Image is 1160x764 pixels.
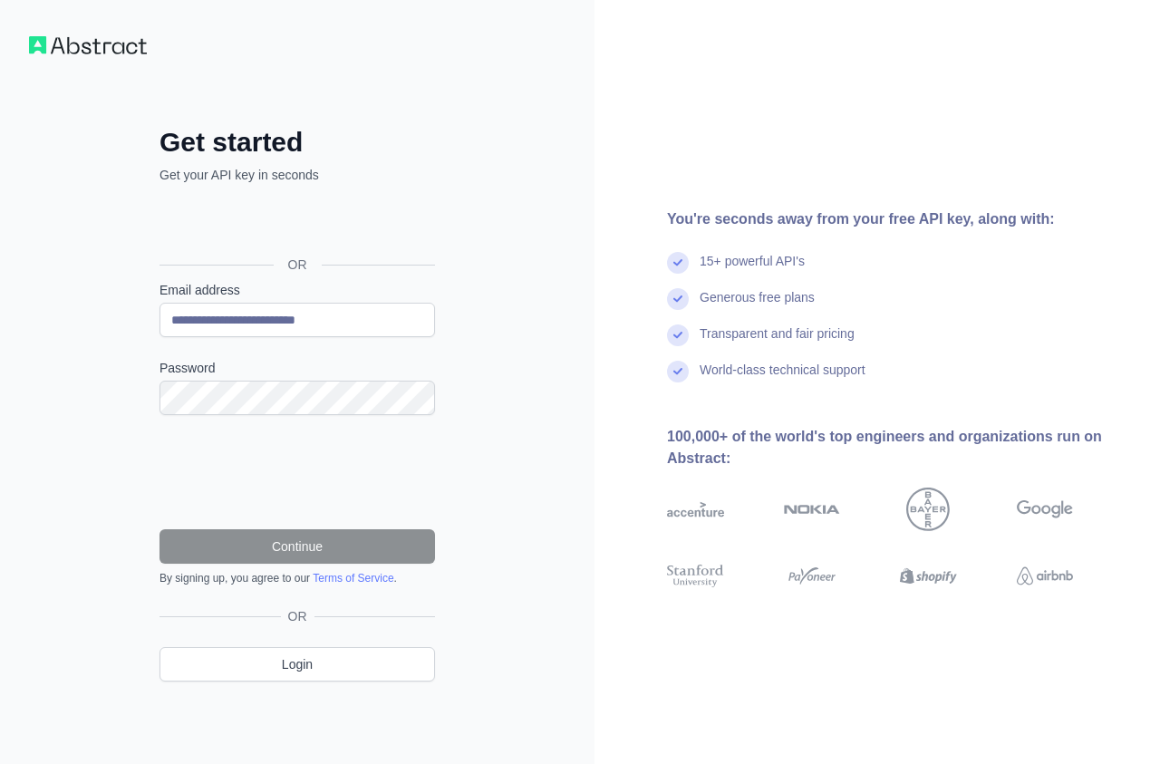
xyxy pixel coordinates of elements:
[159,126,435,159] h2: Get started
[281,607,314,625] span: OR
[159,359,435,377] label: Password
[667,252,689,274] img: check mark
[159,437,435,508] iframe: reCAPTCHA
[159,166,435,184] p: Get your API key in seconds
[784,488,841,531] img: nokia
[667,488,724,531] img: accenture
[906,488,950,531] img: bayer
[159,204,431,244] div: Sign in with Google. Opens in new tab
[784,562,841,590] img: payoneer
[29,36,147,54] img: Workflow
[700,288,815,324] div: Generous free plans
[1017,562,1074,590] img: airbnb
[159,647,435,682] a: Login
[667,426,1131,469] div: 100,000+ of the world's top engineers and organizations run on Abstract:
[159,281,435,299] label: Email address
[159,571,435,585] div: By signing up, you agree to our .
[700,252,805,288] div: 15+ powerful API's
[150,204,440,244] iframe: Sign in with Google Button
[667,208,1131,230] div: You're seconds away from your free API key, along with:
[667,562,724,590] img: stanford university
[667,324,689,346] img: check mark
[159,529,435,564] button: Continue
[900,562,957,590] img: shopify
[667,288,689,310] img: check mark
[1017,488,1074,531] img: google
[667,361,689,382] img: check mark
[274,256,322,274] span: OR
[313,572,393,585] a: Terms of Service
[700,361,865,397] div: World-class technical support
[700,324,855,361] div: Transparent and fair pricing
